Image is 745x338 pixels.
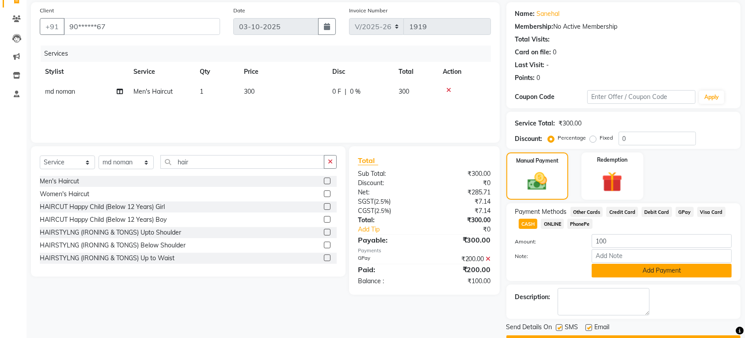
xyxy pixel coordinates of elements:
th: Price [239,62,327,82]
span: PhonePe [567,219,593,229]
div: ₹285.71 [424,188,497,197]
img: _gift.svg [596,169,629,194]
input: Enter Offer / Coupon Code [587,90,696,104]
span: Visa Card [697,207,726,217]
input: Search or Scan [160,155,324,169]
button: Add Payment [592,264,732,277]
span: ONLINE [541,219,564,229]
div: ₹7.14 [424,206,497,216]
label: Invoice Number [349,7,388,15]
span: Payment Methods [515,207,567,216]
div: HAIRSTYLNG (IRONING & TONGS) Upto Shoulder [40,228,181,237]
th: Disc [327,62,393,82]
span: Men's Haircut [133,87,173,95]
label: Note: [509,252,585,260]
span: 0 F [332,87,341,96]
label: Fixed [600,134,613,142]
div: ₹300.00 [424,169,497,178]
div: - [547,61,549,70]
span: 2.5% [376,198,389,205]
div: ( ) [351,206,424,216]
div: Service Total: [515,119,555,128]
div: Men's Haircut [40,177,79,186]
div: Paid: [351,264,424,275]
div: Discount: [515,134,543,144]
button: Apply [699,91,724,104]
label: Amount: [509,238,585,246]
span: Send Details On [506,323,552,334]
span: GPay [676,207,694,217]
div: Net: [351,188,424,197]
div: ₹300.00 [424,216,497,225]
div: Total Visits: [515,35,550,44]
div: Description: [515,292,551,302]
div: Women's Haircut [40,190,89,199]
a: Sanehal [537,9,560,19]
span: Credit Card [606,207,638,217]
button: +91 [40,18,65,35]
input: Add Note [592,249,732,263]
label: Date [233,7,245,15]
span: md noman [45,87,75,95]
span: | [345,87,346,96]
label: Client [40,7,54,15]
span: 1 [200,87,203,95]
div: ₹200.00 [424,264,497,275]
div: 0 [537,73,540,83]
span: Total [358,156,378,165]
div: Membership: [515,22,554,31]
label: Percentage [558,134,586,142]
div: Total: [351,216,424,225]
div: ( ) [351,197,424,206]
div: HAIRCUT Happy Child (Below 12 Years) Girl [40,202,165,212]
span: Other Cards [570,207,603,217]
div: Payments [358,247,491,254]
div: Last Visit: [515,61,545,70]
span: 0 % [350,87,361,96]
label: Manual Payment [516,157,559,165]
a: Add Tip [351,225,437,234]
div: HAIRCUT Happy Child (Below 12 Years) Boy [40,215,167,224]
div: Discount: [351,178,424,188]
div: GPay [351,254,424,264]
input: Amount [592,234,732,248]
div: Points: [515,73,535,83]
div: ₹300.00 [559,119,582,128]
span: 2.5% [376,207,389,214]
span: SGST [358,197,374,205]
input: Search by Name/Mobile/Email/Code [64,18,220,35]
span: 300 [399,87,409,95]
div: 0 [553,48,557,57]
div: No Active Membership [515,22,732,31]
div: ₹300.00 [424,235,497,245]
div: Payable: [351,235,424,245]
span: CGST [358,207,374,215]
div: ₹7.14 [424,197,497,206]
div: Card on file: [515,48,551,57]
span: CASH [519,219,538,229]
div: Balance : [351,277,424,286]
span: 300 [244,87,255,95]
div: ₹100.00 [424,277,497,286]
th: Qty [194,62,239,82]
div: HAIRSTYLNG (IRONING & TONGS) Below Shoulder [40,241,186,250]
th: Total [393,62,437,82]
th: Stylist [40,62,128,82]
th: Action [437,62,491,82]
div: ₹0 [437,225,498,234]
img: _cash.svg [521,170,553,193]
div: ₹0 [424,178,497,188]
div: ₹200.00 [424,254,497,264]
div: Name: [515,9,535,19]
div: Services [41,46,498,62]
span: Email [595,323,610,334]
span: Debit Card [642,207,672,217]
span: SMS [565,323,578,334]
div: Sub Total: [351,169,424,178]
th: Service [128,62,194,82]
div: Coupon Code [515,92,587,102]
label: Redemption [597,156,627,164]
div: HAIRSTYLNG (IRONING & TONGS) Up to Waist [40,254,175,263]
